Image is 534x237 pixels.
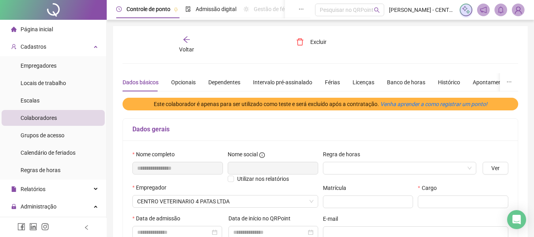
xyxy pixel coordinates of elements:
[179,46,194,53] span: Voltar
[132,214,185,223] label: Data de admissão
[11,204,17,209] span: lock
[21,63,57,69] span: Empregadores
[298,6,304,12] span: ellipsis
[11,44,17,49] span: user-add
[253,78,312,87] div: Intervalo pré-assinalado
[132,150,180,159] label: Nome completo
[29,223,37,231] span: linkedin
[259,152,265,158] span: info-circle
[132,183,172,192] label: Empregador
[21,26,53,32] span: Página inicial
[123,78,159,87] div: Dados básicos
[21,44,46,50] span: Cadastros
[116,6,122,12] span: clock-circle
[438,78,460,87] div: Histórico
[196,6,236,12] span: Admissão digital
[473,78,509,87] div: Apontamentos
[374,7,380,13] span: search
[254,6,294,12] span: Gestão de férias
[228,214,296,223] label: Data de início no QRPoint
[507,210,526,229] div: Open Intercom Messenger
[17,223,25,231] span: facebook
[21,150,75,156] span: Calendário de feriados
[21,203,57,210] span: Administração
[171,78,196,87] div: Opcionais
[21,186,45,192] span: Relatórios
[21,167,60,173] span: Regras de horas
[389,6,455,14] span: [PERSON_NAME] - CENTRO VETERINARIO 4 PATAS LTDA
[387,78,425,87] div: Banco de horas
[480,6,487,13] span: notification
[512,4,524,16] img: 91132
[11,186,17,192] span: file
[237,176,289,182] span: Utilizar nos relatórios
[208,78,240,87] div: Dependentes
[323,184,351,192] label: Matrícula
[462,6,470,14] img: sparkle-icon.fc2bf0ac1784a2077858766a79e2daf3.svg
[491,164,500,173] span: Ver
[183,36,191,44] span: arrow-left
[353,78,374,87] div: Licenças
[185,6,191,12] span: file-done
[290,36,332,48] button: Excluir
[137,195,313,207] span: CENTRO VETERINARIO 4 PATAS LTDA
[11,27,17,32] span: home
[296,38,304,46] span: delete
[41,223,49,231] span: instagram
[21,132,64,138] span: Grupos de acesso
[323,150,365,159] label: Regra de horas
[21,80,66,86] span: Locais de trabalho
[243,6,249,12] span: sun
[500,73,518,91] button: ellipsis
[483,162,508,174] button: Ver
[174,7,178,12] span: pushpin
[323,214,343,223] label: E-mail
[132,125,508,134] h5: Dados gerais
[506,79,512,85] span: ellipsis
[228,150,258,159] span: Nome social
[310,38,326,46] span: Excluir
[84,225,89,230] span: left
[21,115,57,121] span: Colaboradores
[126,6,170,12] span: Controle de ponto
[418,184,442,192] label: Cargo
[21,97,40,104] span: Escalas
[497,6,504,13] span: bell
[325,78,340,87] div: Férias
